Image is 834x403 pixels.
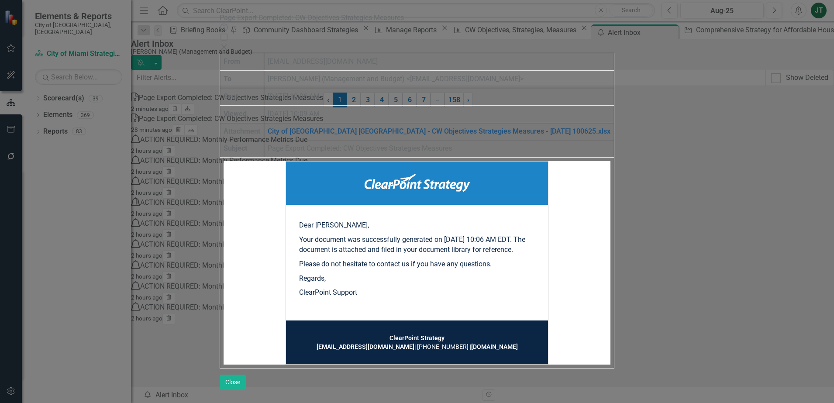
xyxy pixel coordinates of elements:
th: Viewed [220,105,264,123]
p: Dear [PERSON_NAME], [299,220,535,231]
img: ClearPoint Strategy [365,174,470,192]
p: ClearPoint Support [299,288,535,298]
td: Page Export Completed: CW Objectives Strategies Measures [264,140,614,158]
a: City of [GEOGRAPHIC_DATA] [GEOGRAPHIC_DATA] - CW Objectives Strategies Measures - [DATE] 100625.xlsx [268,127,610,135]
td: [DATE] 10:06 AM [264,88,614,105]
a: [EMAIL_ADDRESS][DOMAIN_NAME] [317,343,414,350]
p: Your document was successfully generated on [DATE] 10:06 AM EDT. The document is attached and fil... [299,235,535,255]
th: Attachment [220,123,264,140]
a: [DOMAIN_NAME] [471,343,518,350]
span: < [407,75,410,83]
td: [EMAIL_ADDRESS][DOMAIN_NAME] [264,53,614,71]
td: [PERSON_NAME] (Management and Budget) [EMAIL_ADDRESS][DOMAIN_NAME] [264,70,614,88]
th: Subject [220,140,264,158]
strong: ClearPoint Strategy [389,334,445,341]
span: > [520,75,524,83]
button: Close [220,375,246,390]
span: Page Export Completed: CW Objectives Strategies Measures [220,14,404,22]
p: Regards, [299,274,535,284]
td: [DATE] 10:09 AM [264,105,614,123]
th: To [220,70,264,88]
p: Please do not hesitate to contact us if you have any questions. [299,259,535,269]
td: | [PHONE_NUMBER] | [299,334,535,351]
th: From [220,53,264,71]
th: Sent [220,88,264,105]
